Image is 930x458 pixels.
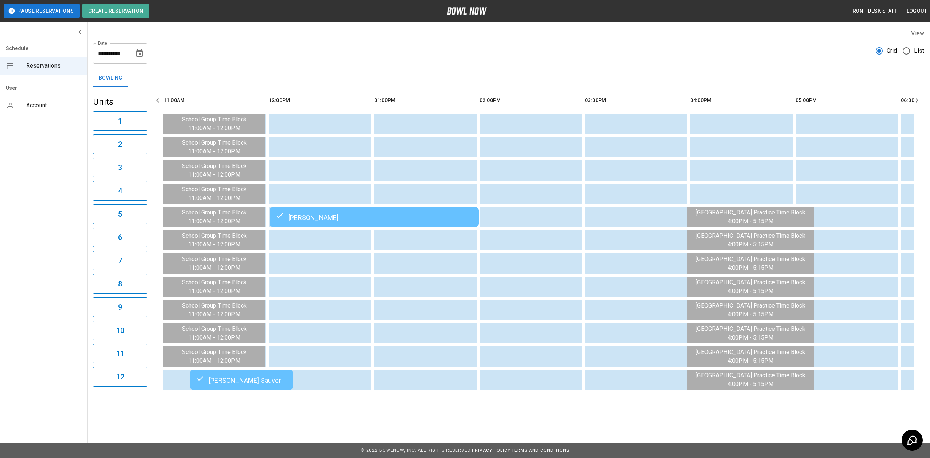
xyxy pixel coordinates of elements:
h6: 9 [118,301,122,313]
button: 1 [93,111,147,131]
span: List [914,47,924,55]
span: Account [26,101,81,110]
h5: Units [93,96,147,108]
button: 3 [93,158,147,177]
th: 12:00PM [269,90,371,111]
h6: 10 [116,325,124,336]
img: logo [447,7,487,15]
button: 11 [93,344,147,363]
h6: 7 [118,255,122,266]
button: Pause Reservations [4,4,80,18]
button: Bowling [93,69,128,87]
h6: 4 [118,185,122,197]
h6: 1 [118,115,122,127]
button: 6 [93,228,147,247]
th: 11:00AM [163,90,266,111]
button: 4 [93,181,147,201]
button: Choose date, selected date is Aug 14, 2025 [132,46,147,61]
div: [PERSON_NAME] [275,213,473,221]
button: Create Reservation [82,4,149,18]
div: inventory tabs [93,69,924,87]
a: Terms and Conditions [511,448,569,453]
h6: 12 [116,371,124,383]
button: Logout [904,4,930,18]
button: 12 [93,367,147,387]
div: [PERSON_NAME] Sauver [196,375,287,384]
h6: 6 [118,232,122,243]
th: 02:00PM [480,90,582,111]
button: 8 [93,274,147,294]
span: © 2022 BowlNow, Inc. All Rights Reserved. [361,448,472,453]
button: Front Desk Staff [846,4,901,18]
h6: 8 [118,278,122,290]
h6: 11 [116,348,124,359]
span: Reservations [26,61,81,70]
button: 10 [93,321,147,340]
span: Grid [887,47,897,55]
button: 5 [93,204,147,224]
h6: 5 [118,208,122,220]
button: 9 [93,297,147,317]
h6: 2 [118,138,122,150]
h6: 3 [118,162,122,173]
label: View [911,30,924,37]
th: 01:00PM [374,90,477,111]
a: Privacy Policy [472,448,510,453]
button: 2 [93,134,147,154]
button: 7 [93,251,147,270]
